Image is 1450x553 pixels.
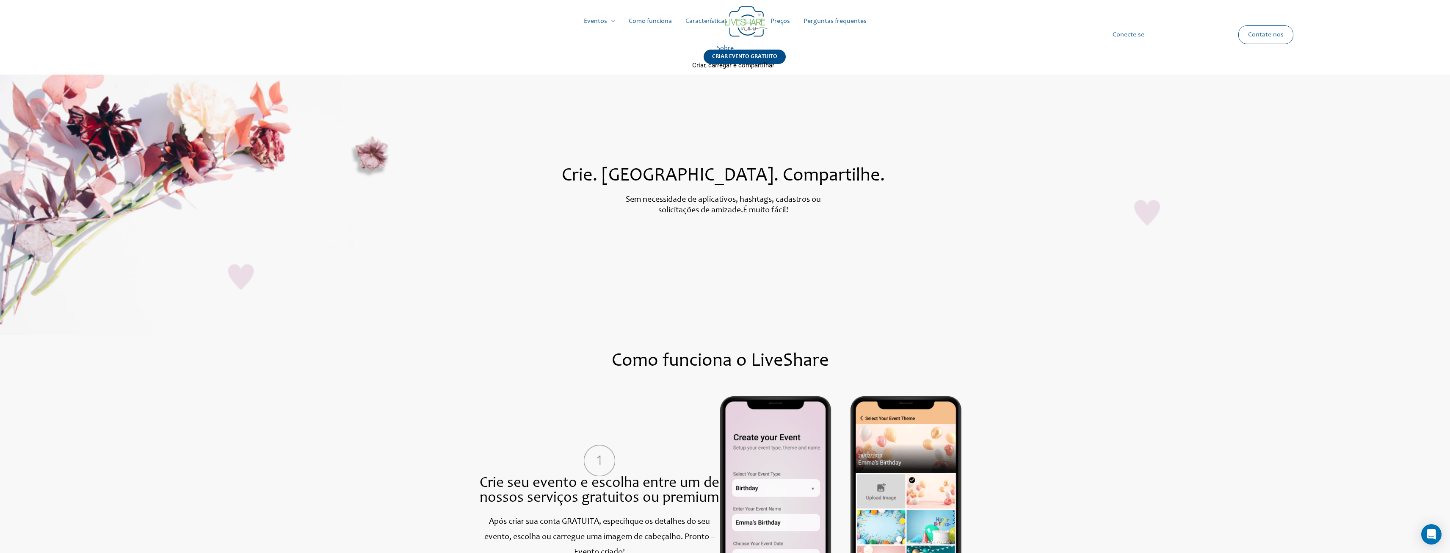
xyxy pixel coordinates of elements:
[804,18,867,25] font: Perguntas frequentes
[626,196,821,215] font: Sem necessidade de aplicativos, hashtags, cadastros ou solicitações de amizade.
[1241,26,1290,44] a: Contate-nos
[480,476,719,506] font: Crie seu evento e escolha entre um de nossos serviços gratuitos ou premium
[1248,31,1284,38] font: Contate-nos
[622,8,679,35] a: Como funciona
[771,18,790,25] font: Preços
[764,8,797,35] a: Preços
[584,445,615,476] img: hiw_step_one
[712,54,777,60] font: CRIAR EVENTO GRATUITO
[704,50,786,75] a: CRIAR EVENTO GRATUITO
[797,8,873,35] a: Perguntas frequentes
[1421,524,1442,545] div: Abra o Intercom Messenger
[562,167,885,186] font: Crie. [GEOGRAPHIC_DATA]. Compartilhe.
[685,18,727,25] font: Características
[710,35,740,62] a: Sobre
[577,8,622,35] a: Eventos
[679,8,734,35] a: Características
[1106,21,1151,48] a: Conecte-se
[612,352,829,371] font: Como funciona o LiveShare
[584,18,607,25] font: Eventos
[1113,31,1144,38] font: Conecte-se
[717,45,734,52] font: Sobre
[725,6,768,37] img: Logotipo do LiveShare - Capture e compartilhe memórias de eventos
[15,8,1435,62] nav: Navegação do site
[743,206,788,215] font: É muito fácil!
[629,18,672,25] font: Como funciona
